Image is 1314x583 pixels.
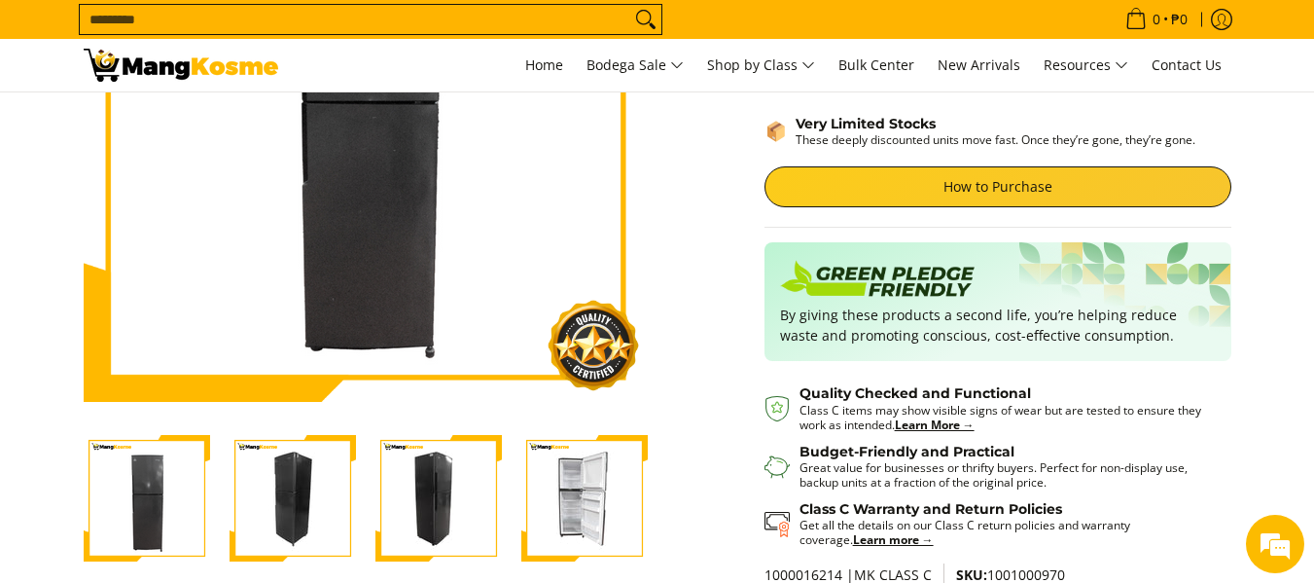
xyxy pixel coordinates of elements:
a: New Arrivals [928,39,1030,91]
span: • [1119,9,1193,30]
img: Condura 8.5 Cu. Ft. Two-Door Direct Cool Manual Defrost Inverter Refrigerator, CTD800MNI-A (Class... [375,435,502,562]
a: Bodega Sale [577,39,693,91]
img: Condura 8.5 Cu. Ft. Two-Door Direct Cool Manual Defrost Inverter Refrigerator, CTD800MNI-A (Class... [230,435,356,562]
button: Search [630,5,661,34]
span: Resources [1044,54,1128,78]
a: Shop by Class [697,39,825,91]
a: Learn more → [853,531,934,548]
img: Condura 8.5 Cu. Ft. Two-Door Direct Cool Manual Defrost Inverter Refrigerator, CTD800MNI-A (Class... [84,435,210,562]
a: Home [515,39,573,91]
a: How to Purchase [764,166,1231,207]
img: Condura 8.5 Cu. Ft. Two-Door Direct Cool Manual Defrost Inverter Refrigerator, CTD800MNI-A (Class... [521,435,648,562]
p: By giving these products a second life, you’re helping reduce waste and promoting conscious, cost... [780,305,1216,346]
span: 0 [1150,13,1163,26]
img: Badge sustainability green pledge friendly [780,258,975,305]
span: Shop by Class [707,54,815,78]
p: Great value for businesses or thrifty buyers. Perfect for non-display use, backup units at a frac... [799,460,1212,490]
strong: Quality Checked and Functional [799,384,1031,402]
strong: Very Limited Stocks [796,115,936,132]
a: Contact Us [1142,39,1231,91]
span: Home [525,55,563,74]
a: Bulk Center [829,39,924,91]
span: Bulk Center [838,55,914,74]
p: Get all the details on our Class C return policies and warranty coverage. [799,518,1212,547]
span: New Arrivals [938,55,1020,74]
a: Resources [1034,39,1138,91]
strong: Class C Warranty and Return Policies [799,500,1062,518]
strong: Budget-Friendly and Practical [799,443,1014,460]
p: Class C items may show visible signs of wear but are tested to ensure they work as intended. [799,403,1212,432]
nav: Main Menu [298,39,1231,91]
span: Bodega Sale [586,54,684,78]
span: Contact Us [1152,55,1222,74]
img: BUY NOW: Class C Condura 8.5 Cu. Ft. 2-Door Inverter Ref l Mang Kosme [84,49,278,82]
p: These deeply discounted units move fast. Once they’re gone, they’re gone. [796,132,1195,147]
a: Learn More → [895,417,975,433]
span: ₱0 [1168,13,1190,26]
